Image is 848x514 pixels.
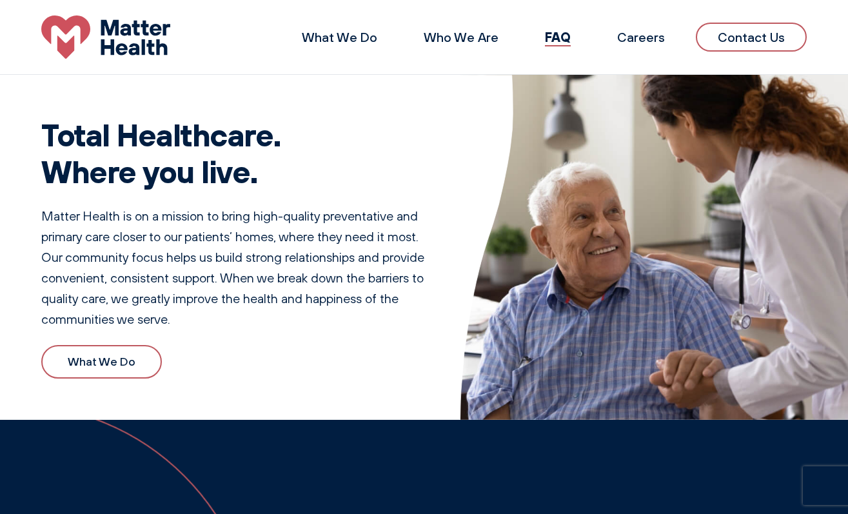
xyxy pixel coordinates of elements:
[545,28,571,45] a: FAQ
[41,116,429,190] h1: Total Healthcare. Where you live.
[424,29,498,45] a: Who We Are
[302,29,377,45] a: What We Do
[41,345,162,379] a: What We Do
[41,206,429,330] p: Matter Health is on a mission to bring high-quality preventative and primary care closer to our p...
[696,23,807,52] a: Contact Us
[617,29,665,45] a: Careers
